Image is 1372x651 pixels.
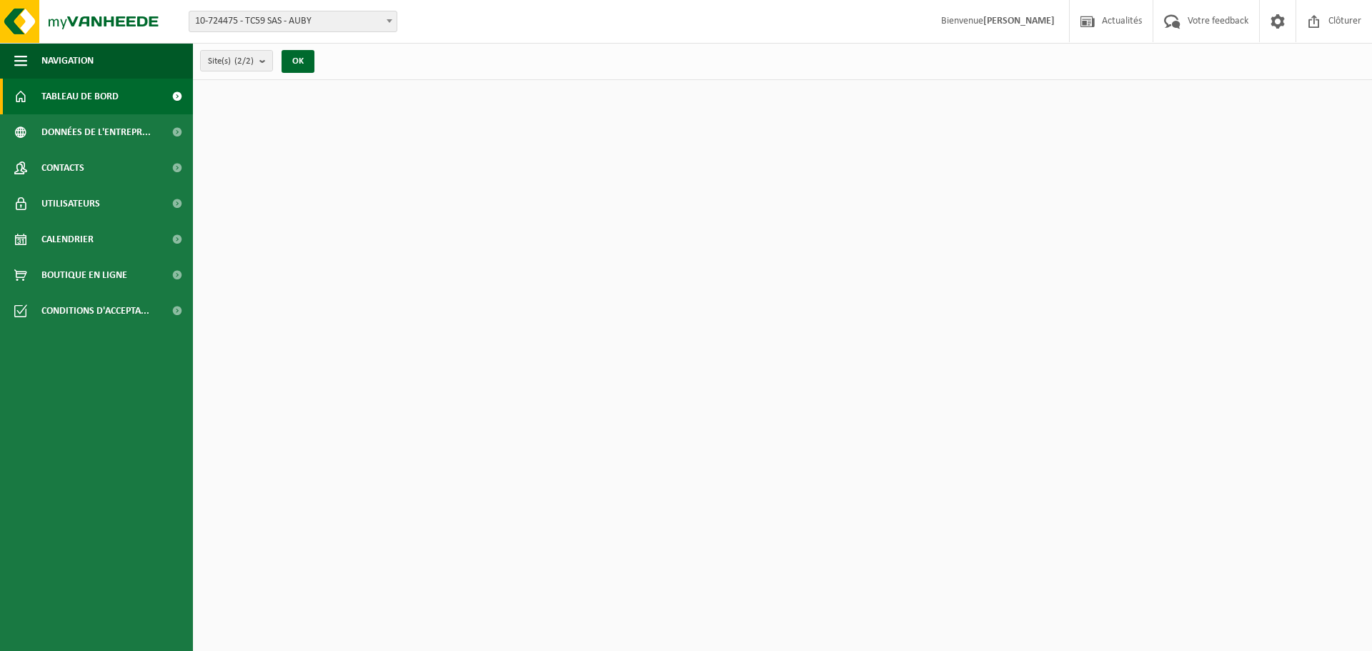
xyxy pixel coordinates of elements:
[41,293,149,329] span: Conditions d'accepta...
[41,114,151,150] span: Données de l'entrepr...
[41,43,94,79] span: Navigation
[282,50,314,73] button: OK
[208,51,254,72] span: Site(s)
[41,222,94,257] span: Calendrier
[189,11,397,31] span: 10-724475 - TC59 SAS - AUBY
[234,56,254,66] count: (2/2)
[41,257,127,293] span: Boutique en ligne
[983,16,1055,26] strong: [PERSON_NAME]
[41,150,84,186] span: Contacts
[41,186,100,222] span: Utilisateurs
[189,11,397,32] span: 10-724475 - TC59 SAS - AUBY
[200,50,273,71] button: Site(s)(2/2)
[41,79,119,114] span: Tableau de bord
